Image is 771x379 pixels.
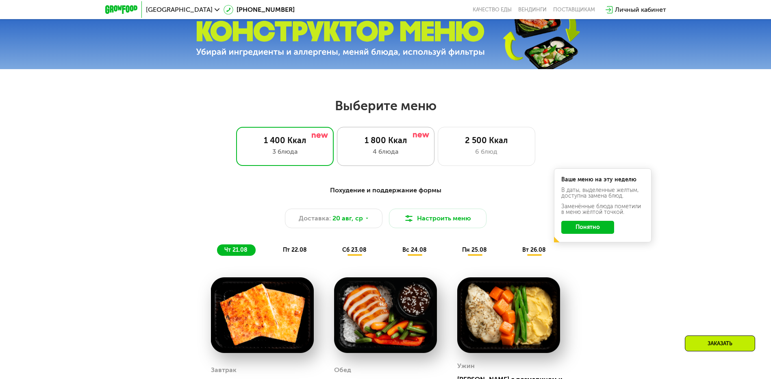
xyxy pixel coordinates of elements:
h2: Выберите меню [26,98,745,114]
div: Обед [334,364,351,376]
div: Похудение и поддержание формы [145,185,626,196]
div: Завтрак [211,364,237,376]
span: вс 24.08 [402,246,427,253]
span: вт 26.08 [522,246,546,253]
div: 1 400 Ккал [245,135,325,145]
a: Качество еды [473,7,512,13]
span: [GEOGRAPHIC_DATA] [146,7,213,13]
div: поставщикам [553,7,595,13]
button: Понятно [561,221,614,234]
div: 1 800 Ккал [345,135,426,145]
div: 6 блюд [446,147,527,157]
div: 3 блюда [245,147,325,157]
a: Вендинги [518,7,547,13]
div: Заказать [685,335,755,351]
div: Заменённые блюда пометили в меню жёлтой точкой. [561,204,644,215]
div: Личный кабинет [615,5,666,15]
span: пт 22.08 [283,246,307,253]
button: Настроить меню [389,209,486,228]
div: 2 500 Ккал [446,135,527,145]
span: чт 21.08 [224,246,248,253]
a: [PHONE_NUMBER] [224,5,295,15]
div: 4 блюда [345,147,426,157]
div: Ужин [457,360,475,372]
span: сб 23.08 [342,246,367,253]
span: пн 25.08 [462,246,487,253]
span: 20 авг, ср [332,213,363,223]
div: В даты, выделенные желтым, доступна замена блюд. [561,187,644,199]
div: Ваше меню на эту неделю [561,177,644,183]
span: Доставка: [299,213,331,223]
